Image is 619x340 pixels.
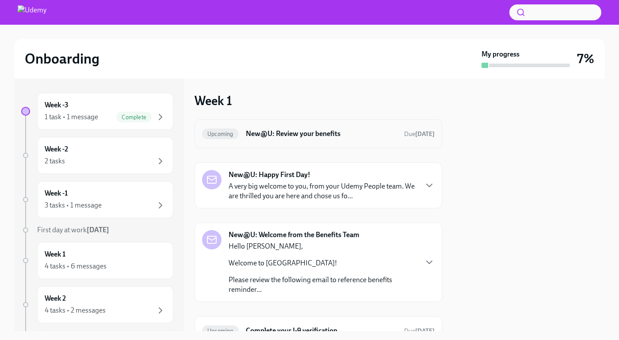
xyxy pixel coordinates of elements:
[404,327,435,335] span: Due
[45,112,98,122] div: 1 task • 1 message
[21,181,173,218] a: Week -13 tasks • 1 message
[229,275,417,295] p: Please review the following email to reference benefits reminder...
[202,328,239,334] span: Upcoming
[481,49,520,59] strong: My progress
[404,130,435,138] span: Due
[195,93,232,109] h3: Week 1
[45,294,66,303] h6: Week 2
[21,93,173,130] a: Week -31 task • 1 messageComplete
[202,127,435,141] a: UpcomingNew@U: Review your benefitsDue[DATE]
[21,225,173,235] a: First day at work[DATE]
[116,114,152,121] span: Complete
[415,327,435,335] strong: [DATE]
[404,130,435,138] span: October 27th, 2025 12:00
[45,249,65,259] h6: Week 1
[37,226,109,234] span: First day at work
[229,230,359,240] strong: New@U: Welcome from the Benefits Team
[246,129,397,139] h6: New@U: Review your benefits
[25,50,99,68] h2: Onboarding
[45,261,107,271] div: 4 tasks • 6 messages
[229,181,417,201] p: A very big welcome to you, from your Udemy People team. We are thrilled you are here and chose us...
[202,131,239,137] span: Upcoming
[202,324,435,338] a: UpcomingComplete your I-9 verificationDue[DATE]
[45,156,65,166] div: 2 tasks
[21,286,173,323] a: Week 24 tasks • 2 messages
[577,51,594,67] h3: 7%
[45,200,102,210] div: 3 tasks • 1 message
[21,137,173,174] a: Week -22 tasks
[18,5,46,19] img: Udemy
[45,189,68,198] h6: Week -1
[229,258,417,268] p: Welcome to [GEOGRAPHIC_DATA]!
[45,100,69,110] h6: Week -3
[229,242,417,251] p: Hello [PERSON_NAME],
[21,242,173,279] a: Week 14 tasks • 6 messages
[87,226,109,234] strong: [DATE]
[229,170,310,180] strong: New@U: Happy First Day!
[415,130,435,138] strong: [DATE]
[45,306,106,315] div: 4 tasks • 2 messages
[45,144,68,154] h6: Week -2
[404,327,435,335] span: October 22nd, 2025 13:00
[246,326,397,336] h6: Complete your I-9 verification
